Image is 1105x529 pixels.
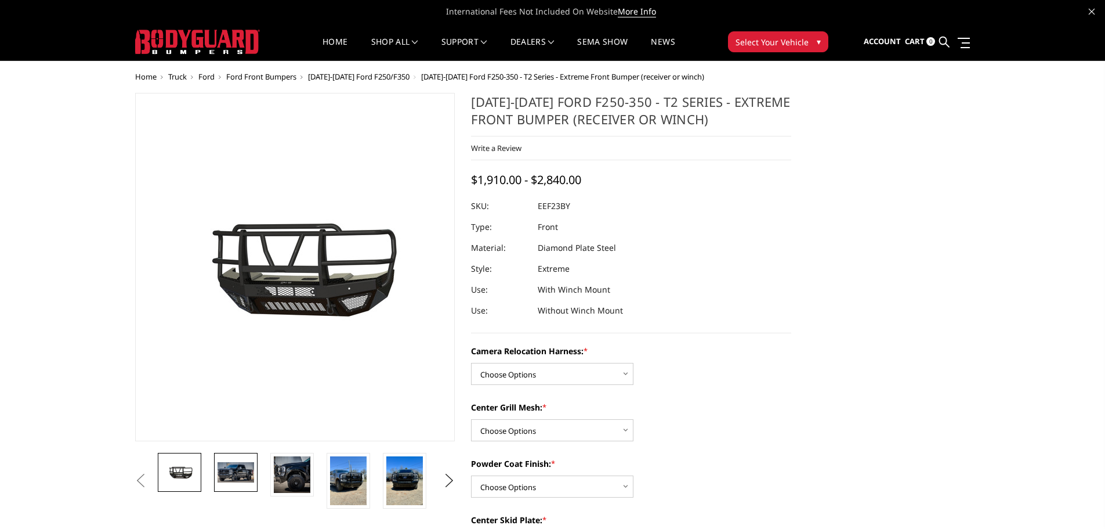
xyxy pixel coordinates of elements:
iframe: Chat Widget [1047,473,1105,529]
dd: Diamond Plate Steel [538,237,616,258]
dt: Use: [471,300,529,321]
img: 2023-2025 Ford F250-350 - T2 Series - Extreme Front Bumper (receiver or winch) [161,462,198,483]
h1: [DATE]-[DATE] Ford F250-350 - T2 Series - Extreme Front Bumper (receiver or winch) [471,93,791,136]
button: Previous [132,472,150,490]
a: More Info [618,6,656,17]
img: 2023-2025 Ford F250-350 - T2 Series - Extreme Front Bumper (receiver or winch) [386,456,423,505]
span: Select Your Vehicle [736,36,809,48]
img: BODYGUARD BUMPERS [135,30,260,54]
a: Home [323,38,347,60]
a: 2023-2025 Ford F250-350 - T2 Series - Extreme Front Bumper (receiver or winch) [135,93,455,441]
a: Write a Review [471,143,521,153]
a: Truck [168,71,187,82]
img: 2023-2025 Ford F250-350 - T2 Series - Extreme Front Bumper (receiver or winch) [330,456,367,505]
dt: Use: [471,279,529,300]
label: Camera Relocation Harness: [471,345,791,357]
label: Powder Coat Finish: [471,458,791,470]
span: Account [864,36,901,46]
span: ▾ [817,35,821,48]
a: News [651,38,675,60]
dt: SKU: [471,196,529,217]
dt: Type: [471,217,529,237]
img: 2023-2025 Ford F250-350 - T2 Series - Extreme Front Bumper (receiver or winch) [218,462,254,482]
span: 0 [926,37,935,46]
span: [DATE]-[DATE] Ford F250-350 - T2 Series - Extreme Front Bumper (receiver or winch) [421,71,704,82]
a: [DATE]-[DATE] Ford F250/F350 [308,71,410,82]
label: Center Skid Plate: [471,514,791,526]
dd: With Winch Mount [538,279,610,300]
button: Next [440,472,458,490]
a: Support [441,38,487,60]
a: Account [864,26,901,57]
dd: Extreme [538,258,570,279]
a: Home [135,71,157,82]
a: Dealers [510,38,555,60]
img: 2023-2025 Ford F250-350 - T2 Series - Extreme Front Bumper (receiver or winch) [274,456,310,493]
span: Cart [905,36,925,46]
dd: EEF23BY [538,196,570,217]
a: shop all [371,38,418,60]
a: Cart 0 [905,26,935,57]
dt: Style: [471,258,529,279]
a: SEMA Show [577,38,628,60]
dt: Material: [471,237,529,258]
dd: Front [538,217,558,237]
a: Ford [198,71,215,82]
dd: Without Winch Mount [538,300,623,321]
span: $1,910.00 - $2,840.00 [471,172,581,188]
label: Center Grill Mesh: [471,401,791,413]
button: Select Your Vehicle [728,31,828,52]
a: Ford Front Bumpers [226,71,296,82]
